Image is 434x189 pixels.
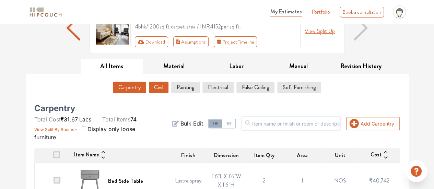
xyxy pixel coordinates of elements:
[74,151,99,160] span: Item Name
[135,23,296,31] div: 4bhk / 1200 sq.ft carpet area / INR 4152 per sq.ft.
[173,36,209,47] button: Assumptions
[94,9,131,46] img: gallery
[172,119,203,128] button: Bulk Edit
[34,116,61,123] span: Total Cost
[171,82,200,93] button: Painting
[371,151,382,160] span: Cost
[34,123,78,133] button: View Split By Rooms
[312,8,330,16] a: Portfolio
[108,178,143,184] h6: Bed Side Table
[335,151,345,160] span: Unit
[28,6,63,18] img: logo-horizontal.svg
[135,36,296,47] div: Toolbar with button groups
[28,4,63,20] span: logo-horizontal.svg
[202,82,234,93] button: Electrical
[135,36,262,47] div: First group
[34,106,75,111] h5: Carpentry
[267,59,330,74] button: Manual
[214,151,238,160] span: Dimension
[135,36,168,47] button: Download
[181,151,196,160] span: Finish
[81,59,143,74] button: All Items
[254,151,274,160] span: Item Qty
[102,115,137,123] li: 74
[34,127,74,132] span: View Split By Rooms
[67,15,80,41] img: arrow left
[236,82,274,93] button: False Ceiling
[102,116,130,123] span: Total Items
[241,116,341,131] input: Item name or finish or room or description
[369,177,389,185] span: ₹40,742
[330,59,392,74] button: Revision History
[180,119,203,128] span: Bulk Edit
[113,82,146,93] button: Carpentry
[277,82,321,93] button: Soft Furnishing
[61,116,78,123] span: ₹31.67
[297,151,308,160] span: Area
[340,7,384,17] div: Book a consultation
[346,117,400,130] button: Add Carpentry
[79,116,91,123] span: Lacs
[149,82,168,93] button: Civil
[270,8,302,15] span: My Estimates
[214,36,257,47] button: Project Timeline
[205,59,268,74] button: Labor
[354,15,367,41] img: arrow right
[305,27,335,35] button: View Split Up
[143,59,205,74] button: Material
